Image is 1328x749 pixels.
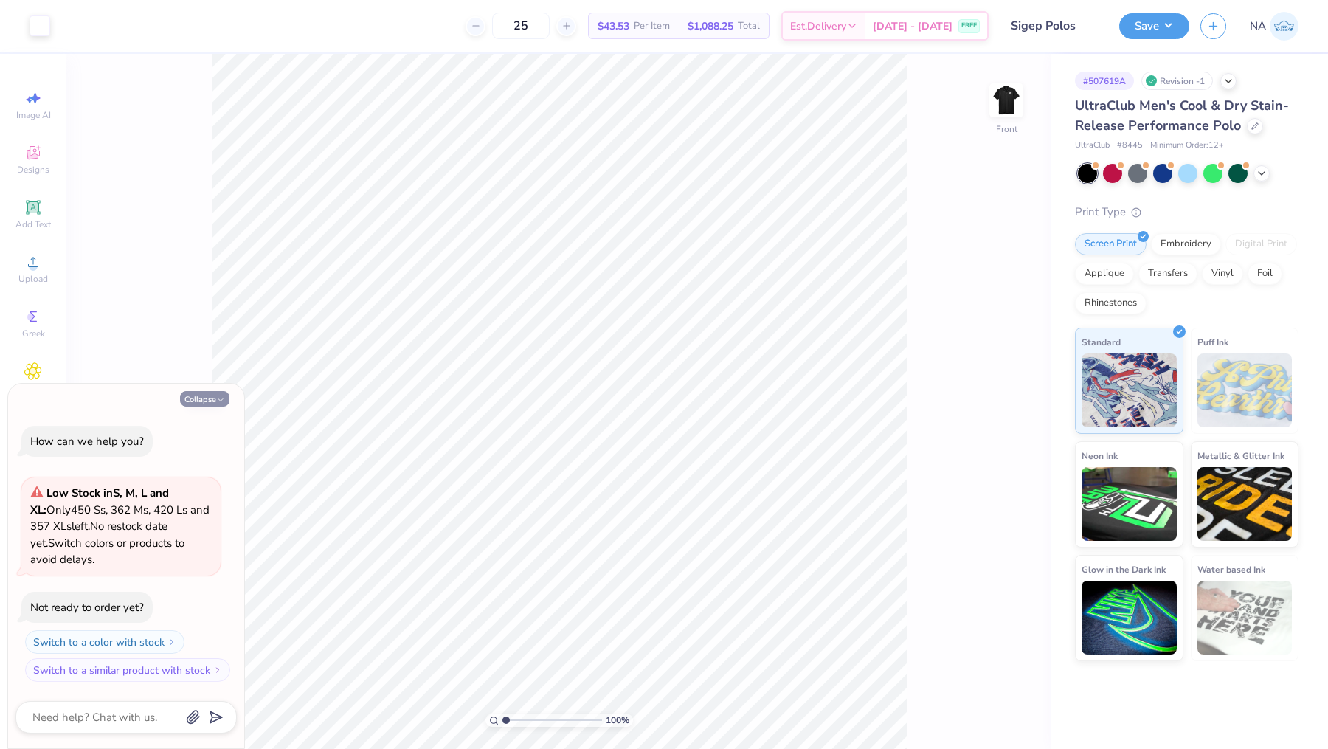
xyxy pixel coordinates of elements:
span: Designs [17,164,49,176]
span: Metallic & Glitter Ink [1197,448,1284,463]
div: Not ready to order yet? [30,600,144,615]
button: Collapse [180,391,229,407]
img: Standard [1082,353,1177,427]
div: # 507619A [1075,72,1134,90]
span: # 8445 [1117,139,1143,152]
button: Switch to a similar product with stock [25,658,230,682]
strong: Low Stock in S, M, L and XL : [30,486,169,517]
div: Digital Print [1225,233,1297,255]
span: UltraClub Men's Cool & Dry Stain-Release Performance Polo [1075,97,1289,134]
img: Neon Ink [1082,467,1177,541]
button: Switch to a color with stock [25,630,184,654]
span: [DATE] - [DATE] [873,18,952,34]
img: Switch to a similar product with stock [213,666,222,674]
span: $1,088.25 [688,18,733,34]
span: Upload [18,273,48,285]
span: Clipart & logos [7,382,59,406]
div: Rhinestones [1075,292,1147,314]
img: Metallic & Glitter Ink [1197,467,1293,541]
span: 100 % [606,714,629,727]
span: NA [1250,18,1266,35]
span: Standard [1082,334,1121,350]
img: Puff Ink [1197,353,1293,427]
span: Add Text [15,218,51,230]
span: Greek [22,328,45,339]
span: $43.53 [598,18,629,34]
span: Glow in the Dark Ink [1082,562,1166,577]
input: Untitled Design [1000,11,1108,41]
img: Switch to a color with stock [167,638,176,646]
div: Vinyl [1202,263,1243,285]
span: Neon Ink [1082,448,1118,463]
img: Front [992,86,1021,115]
img: Water based Ink [1197,581,1293,655]
div: Applique [1075,263,1134,285]
div: How can we help you? [30,434,144,449]
span: Est. Delivery [790,18,846,34]
div: Front [996,122,1017,136]
span: UltraClub [1075,139,1110,152]
button: Save [1119,13,1189,39]
span: No restock date yet. [30,519,167,550]
span: Minimum Order: 12 + [1150,139,1224,152]
span: Per Item [634,18,670,34]
input: – – [492,13,550,39]
div: Print Type [1075,204,1298,221]
div: Foil [1248,263,1282,285]
div: Embroidery [1151,233,1221,255]
span: Water based Ink [1197,562,1265,577]
span: Puff Ink [1197,334,1228,350]
span: Only 450 Ss, 362 Ms, 420 Ls and 357 XLs left. Switch colors or products to avoid delays. [30,486,210,567]
div: Transfers [1138,263,1197,285]
a: NA [1250,12,1298,41]
img: Nadim Al Naser [1270,12,1298,41]
span: Image AI [16,109,51,121]
img: Glow in the Dark Ink [1082,581,1177,655]
div: Screen Print [1075,233,1147,255]
span: FREE [961,21,977,31]
span: Total [738,18,760,34]
div: Revision -1 [1141,72,1213,90]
